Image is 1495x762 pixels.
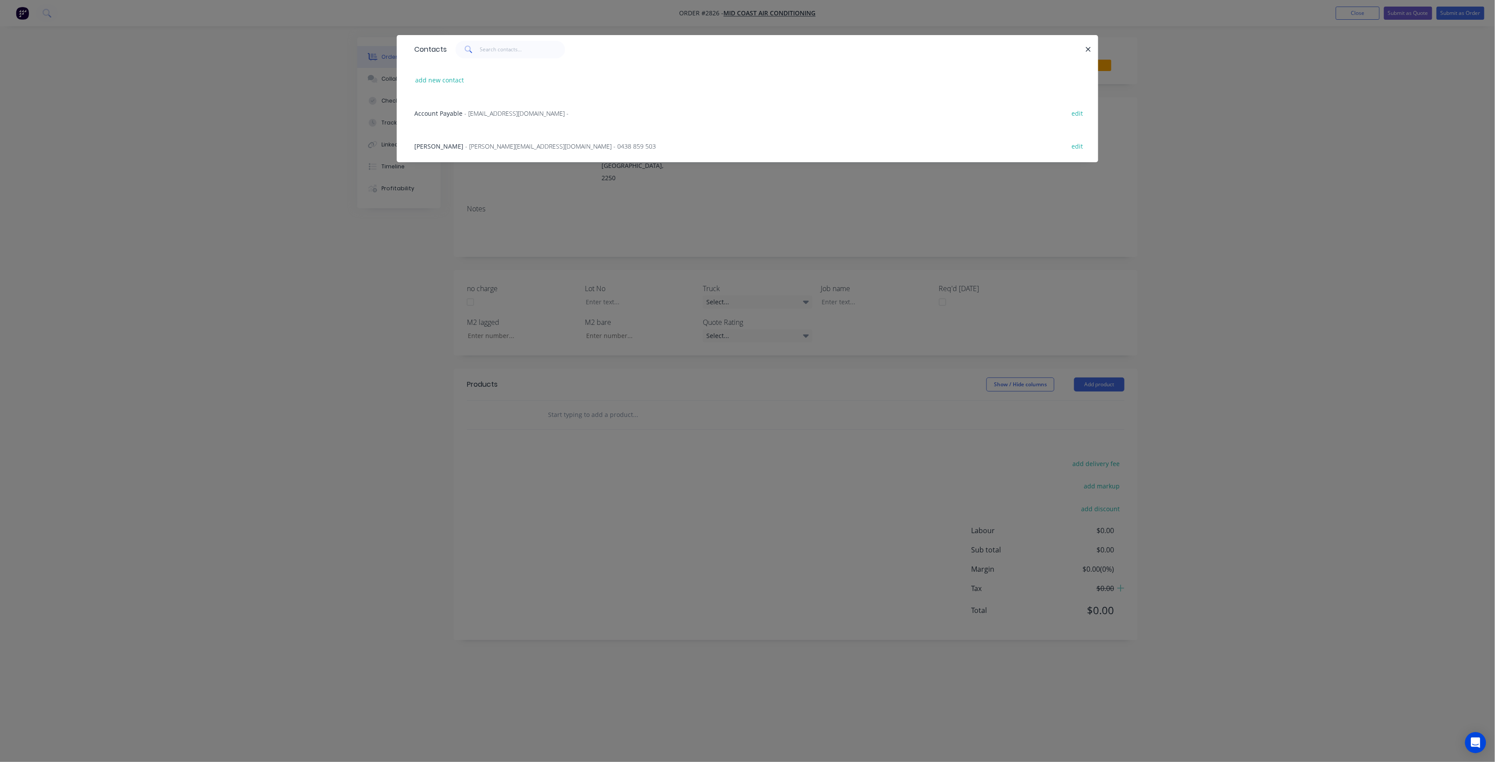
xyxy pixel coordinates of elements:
[414,109,463,118] span: Account Payable
[410,36,447,64] div: Contacts
[1465,732,1486,753] div: Open Intercom Messenger
[465,142,656,150] span: - [PERSON_NAME][EMAIL_ADDRESS][DOMAIN_NAME] - 0438 859 503
[480,41,566,58] input: Search contacts...
[1067,140,1088,152] button: edit
[411,74,469,86] button: add new contact
[464,109,569,118] span: - [EMAIL_ADDRESS][DOMAIN_NAME] -
[1067,107,1088,119] button: edit
[414,142,463,150] span: [PERSON_NAME]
